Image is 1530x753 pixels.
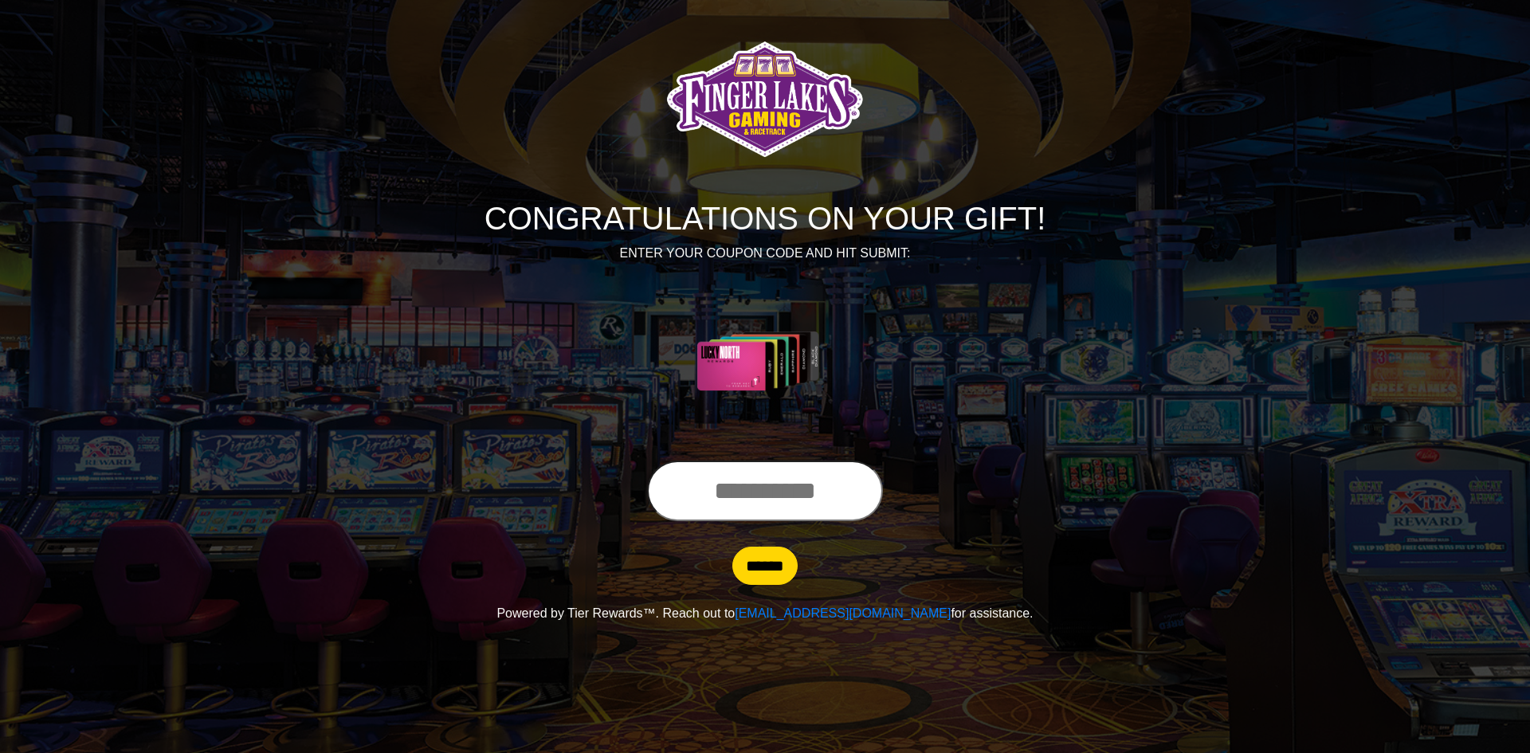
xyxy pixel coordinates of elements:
[323,244,1207,263] p: ENTER YOUR COUPON CODE AND HIT SUBMIT:
[735,606,951,620] a: [EMAIL_ADDRESS][DOMAIN_NAME]
[659,282,872,441] img: Center Image
[323,199,1207,237] h1: CONGRATULATIONS ON YOUR GIFT!
[662,21,869,180] img: Logo
[496,606,1033,620] span: Powered by Tier Rewards™. Reach out to for assistance.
